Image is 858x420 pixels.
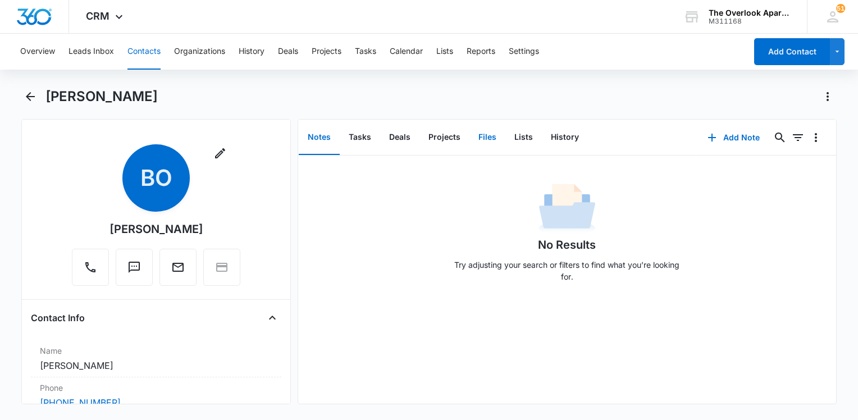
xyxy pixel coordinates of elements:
[86,10,109,22] span: CRM
[299,120,340,155] button: Notes
[807,129,825,147] button: Overflow Menu
[122,144,190,212] span: BO
[174,34,225,70] button: Organizations
[449,259,685,282] p: Try adjusting your search or filters to find what you’re looking for.
[263,309,281,327] button: Close
[69,34,114,70] button: Leads Inbox
[40,382,272,394] label: Phone
[239,34,264,70] button: History
[20,34,55,70] button: Overview
[836,4,845,13] div: notifications count
[72,249,109,286] button: Call
[467,34,495,70] button: Reports
[709,17,791,25] div: account id
[355,34,376,70] button: Tasks
[819,88,837,106] button: Actions
[380,120,419,155] button: Deals
[390,34,423,70] button: Calendar
[836,4,845,13] span: 51
[278,34,298,70] button: Deals
[40,345,272,357] label: Name
[127,34,161,70] button: Contacts
[754,38,830,65] button: Add Contact
[505,120,542,155] button: Lists
[116,249,153,286] button: Text
[509,34,539,70] button: Settings
[312,34,341,70] button: Projects
[696,124,771,151] button: Add Note
[21,88,39,106] button: Back
[789,129,807,147] button: Filters
[40,359,272,372] dd: [PERSON_NAME]
[469,120,505,155] button: Files
[538,236,596,253] h1: No Results
[771,129,789,147] button: Search...
[419,120,469,155] button: Projects
[45,88,158,105] h1: [PERSON_NAME]
[542,120,588,155] button: History
[539,180,595,236] img: No Data
[436,34,453,70] button: Lists
[109,221,203,238] div: [PERSON_NAME]
[709,8,791,17] div: account name
[340,120,380,155] button: Tasks
[116,266,153,276] a: Text
[159,249,197,286] button: Email
[31,377,281,414] div: Phone[PHONE_NUMBER]
[40,396,121,409] a: [PHONE_NUMBER]
[72,266,109,276] a: Call
[159,266,197,276] a: Email
[31,340,281,377] div: Name[PERSON_NAME]
[31,311,85,325] h4: Contact Info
